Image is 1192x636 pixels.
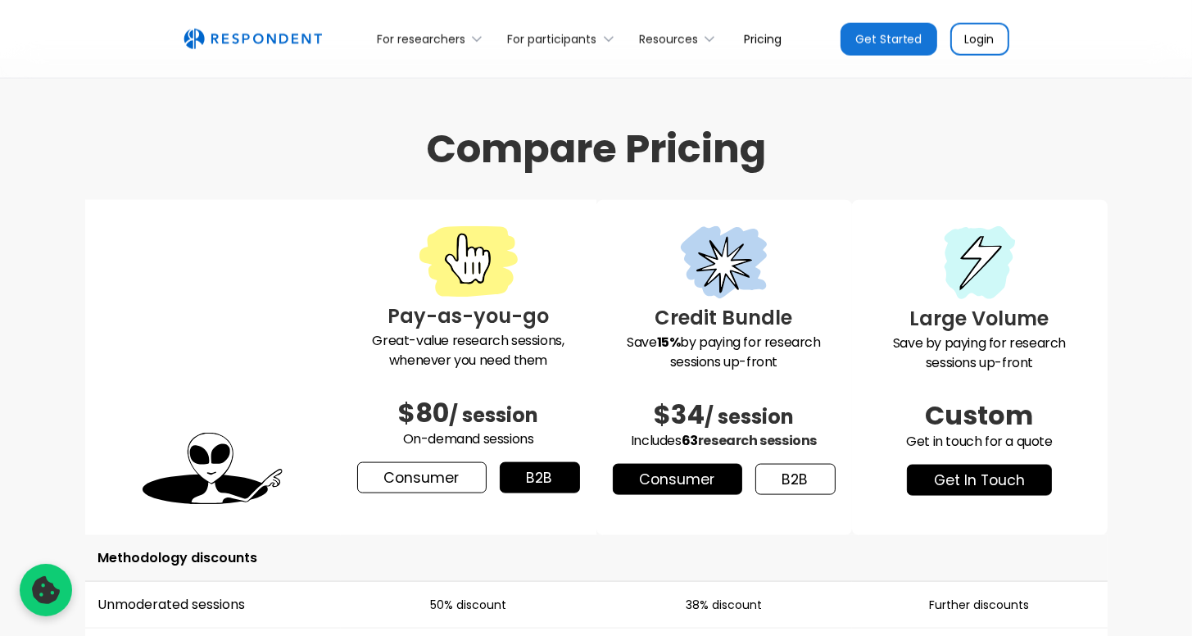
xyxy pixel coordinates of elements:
p: Save by paying for research sessions up-front [865,334,1095,373]
span: Custom [926,397,1034,434]
div: For participants [498,20,629,58]
p: On-demand sessions [354,429,583,449]
h3: Pay-as-you-go [354,302,583,331]
p: Get in touch for a quote [865,432,1095,452]
div: Resources [630,20,731,58]
td: Further discounts [852,582,1108,629]
a: get in touch [907,465,1052,496]
span: $80 [398,394,449,431]
td: 50% discount [341,582,596,629]
td: Methodology discounts [85,535,1108,582]
a: home [184,29,322,50]
div: For researchers [368,20,498,58]
h1: Compare Pricing [72,125,1121,174]
a: Consumer [357,462,487,493]
a: b2b [500,462,580,493]
span: / session [705,403,794,430]
a: Pricing [731,20,795,58]
span: 63 [682,431,698,450]
h3: Credit Bundle [610,303,839,333]
a: Consumer [613,464,742,495]
div: For participants [508,31,597,48]
p: Save by paying for research sessions up-front [610,333,839,372]
a: Login [950,23,1009,56]
td: 38% discount [596,582,852,629]
span: / session [449,402,538,429]
td: Unmoderated sessions [85,582,341,629]
h3: Large Volume [865,304,1095,334]
strong: 15% [657,333,681,352]
p: Includes [610,431,839,451]
p: Great-value research sessions, whenever you need them [354,331,583,370]
div: For researchers [377,31,465,48]
span: research sessions [698,431,817,450]
span: $34 [654,396,705,433]
a: Get Started [841,23,937,56]
img: Untitled UI logotext [184,29,322,50]
div: Resources [639,31,698,48]
a: b2b [755,464,836,495]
